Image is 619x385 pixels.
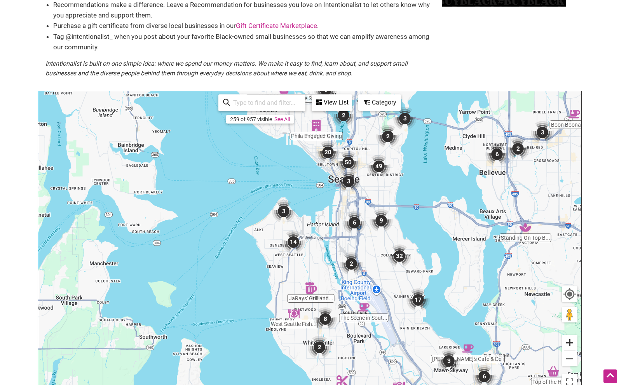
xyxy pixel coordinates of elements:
[437,349,460,373] div: 3
[462,343,474,354] div: Winnie's Cafe & Deli
[343,211,366,234] div: 6
[45,60,408,77] em: Intentionalist is built on one simple idea: where we spend our money matters. We make it easy to ...
[282,230,305,254] div: 14
[562,307,577,322] button: Drag Pegman onto the map to open Street View
[376,125,399,148] div: 2
[230,116,272,122] div: 259 of 957 visible
[562,335,577,350] button: Zoom in
[388,244,411,268] div: 32
[53,31,434,52] li: Tag @intentionalist_ when you post about your favorite Black-owned small businesses so that we ca...
[332,104,355,127] div: 2
[305,282,317,294] div: JaRays' Grill and Lounge
[506,137,530,160] div: 2
[370,209,393,232] div: 9
[359,95,400,110] div: Category
[272,200,295,223] div: 3
[312,94,352,111] div: See a list of the visible businesses
[393,107,417,130] div: 3
[218,94,305,111] div: Type to search and filter
[312,95,351,110] div: View List
[316,141,340,164] div: 20
[531,121,554,144] div: 3
[367,155,391,178] div: 49
[603,369,617,383] div: Scroll Back to Top
[520,221,531,233] div: Standing On Top Barbershop
[288,308,300,319] div: West Seattle Fish House
[548,366,559,377] div: Top of the Hill Quality Produce and Meat
[230,95,301,110] input: Type to find and filter...
[340,252,363,275] div: 2
[308,336,331,359] div: 2
[562,286,577,302] button: Your Location
[358,94,401,111] div: Filter by category
[274,116,290,122] a: See All
[568,108,580,120] div: Boon Boona Coffee
[358,301,370,313] div: The Scene in South Park
[314,307,337,331] div: 8
[562,351,577,366] button: Zoom out
[236,22,317,30] a: Gift Certificate Marketplace
[53,21,434,31] li: Purchase a gift certificate from diverse local businesses in our .
[337,151,360,174] div: 50
[337,170,360,193] div: 3
[406,288,430,312] div: 17
[310,120,322,131] div: Phila Engaged Giving
[485,143,509,166] div: 6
